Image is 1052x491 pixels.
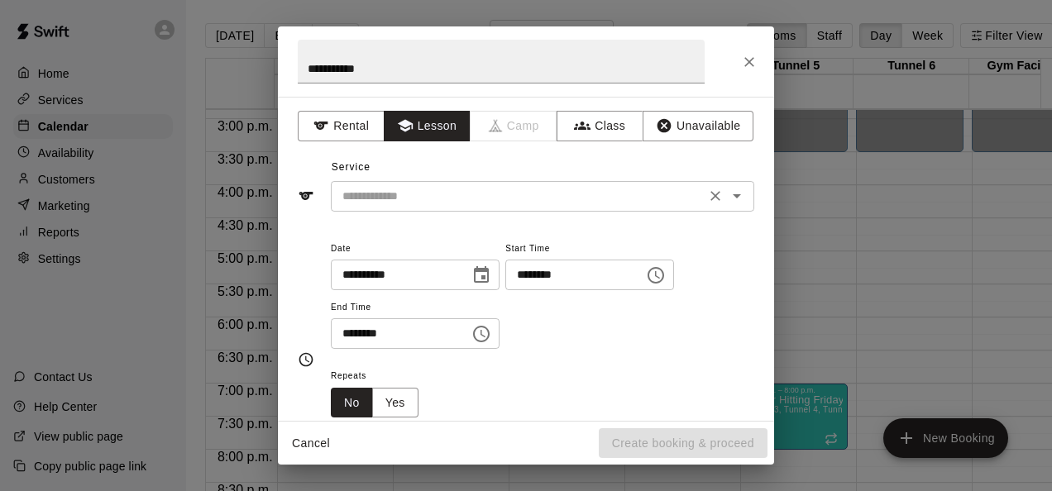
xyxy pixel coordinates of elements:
button: Class [557,111,643,141]
div: outlined button group [331,388,418,418]
button: Choose date, selected date is Sep 19, 2025 [465,259,498,292]
span: Date [331,238,500,260]
svg: Timing [298,351,314,368]
button: Rental [298,111,385,141]
button: Lesson [384,111,471,141]
button: Choose time, selected time is 3:30 PM [639,259,672,292]
button: Open [725,184,748,207]
span: Repeats [331,365,432,388]
button: Choose time, selected time is 4:00 PM [465,317,498,350]
button: Cancel [285,428,337,459]
button: Yes [372,388,418,418]
button: Close [734,47,764,77]
svg: Service [298,188,314,204]
button: No [331,388,373,418]
button: Unavailable [643,111,753,141]
span: End Time [331,297,500,319]
span: Service [332,161,371,173]
span: Start Time [505,238,674,260]
button: Clear [704,184,727,207]
span: Camps can only be created in the Services page [471,111,557,141]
